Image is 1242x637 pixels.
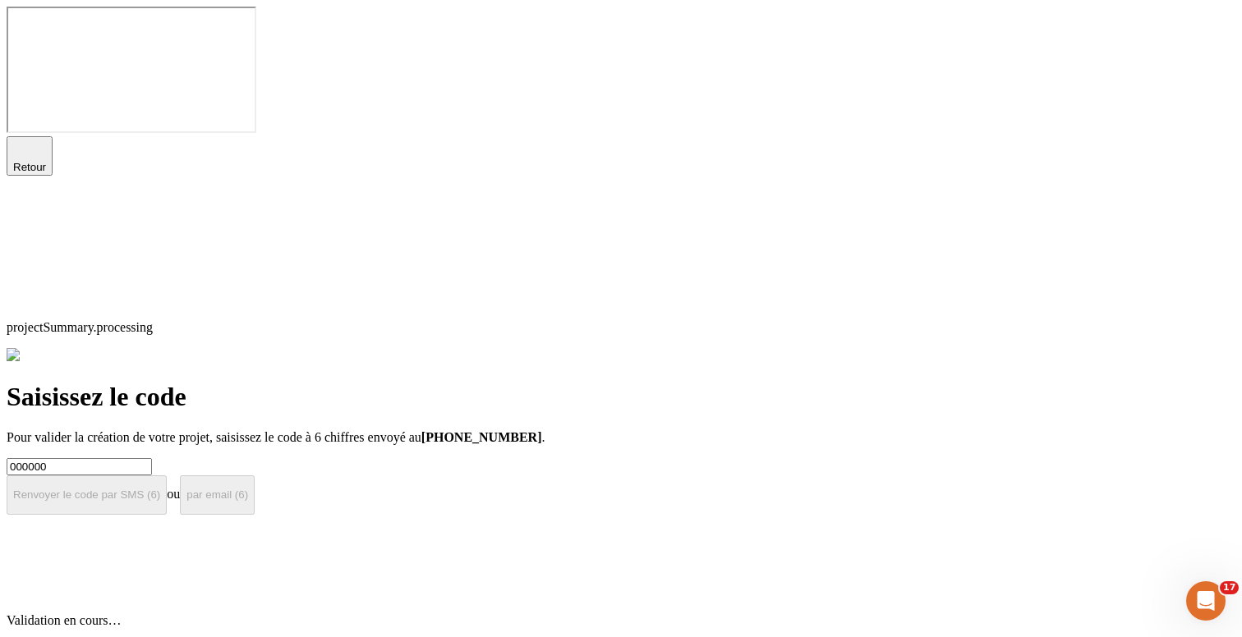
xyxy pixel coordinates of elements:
[7,136,53,176] button: Retour
[167,487,180,501] span: ou
[7,348,20,361] img: alexis.png
[7,475,167,515] button: Renvoyer le code par SMS (6)
[13,161,46,173] span: Retour
[7,320,1235,335] p: projectSummary.processing
[1220,581,1239,594] span: 17
[13,488,160,501] span: Renvoyer le code par SMS (6)
[7,382,1235,412] h1: Saisissez le code
[186,488,248,501] span: par email (6)
[421,430,542,444] span: [PHONE_NUMBER]
[7,458,152,475] input: 000000
[180,475,255,515] button: par email (6)
[7,430,421,444] span: Pour valider la création de votre projet, saisissez le code à 6 chiffres envoyé au
[7,613,1235,628] p: Validation en cours…
[1186,581,1226,621] iframe: Intercom live chat
[542,430,545,444] span: .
